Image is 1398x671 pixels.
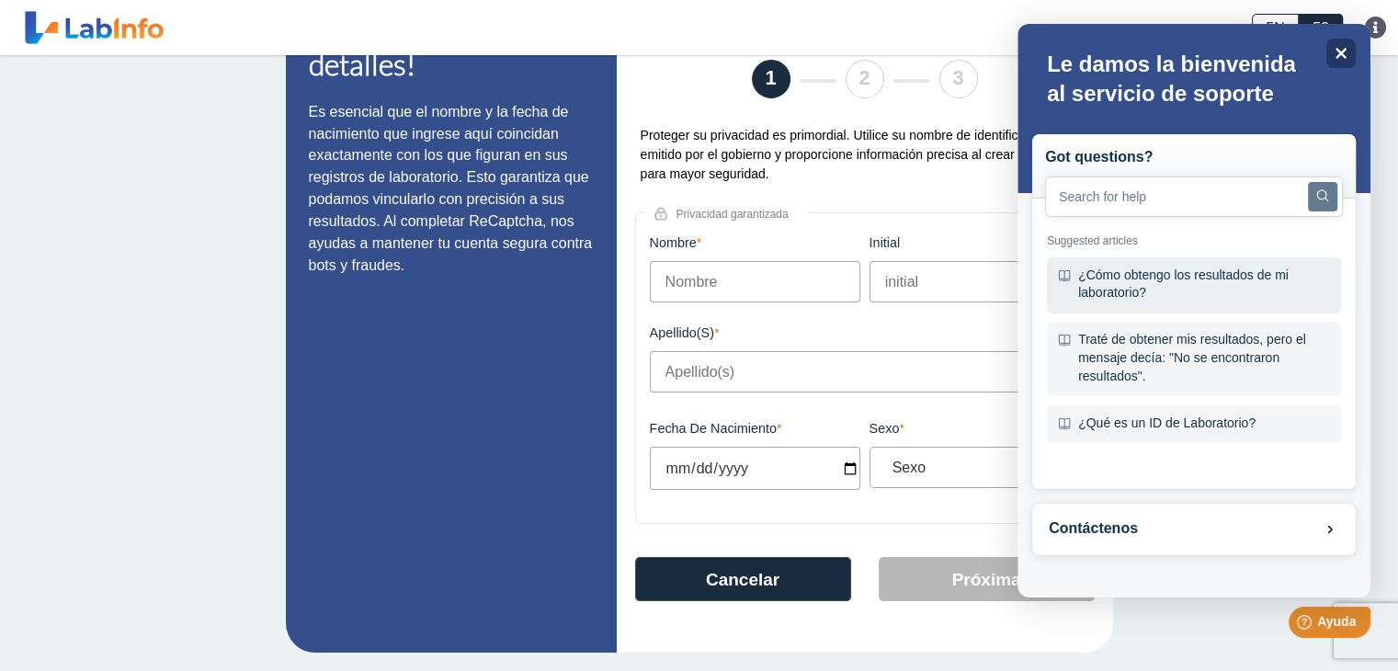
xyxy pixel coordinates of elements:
[879,557,1095,601] button: Próxima
[650,325,1080,340] label: Apellido(s)
[309,101,594,277] p: Es esencial que el nombre y la fecha de nacimiento que ingrese aquí coincidan exactamente con los...
[650,261,860,302] input: Nombre
[939,60,978,98] li: 3
[1252,14,1299,41] a: EN
[650,351,1080,392] input: Apellido(s)
[667,208,807,221] span: Privacidad garantizada
[869,421,1080,436] label: Sexo
[846,60,884,98] li: 2
[654,207,667,221] img: lock.png
[869,261,1080,302] input: initial
[635,126,1095,184] div: Proteger su privacidad es primordial. Utilice su nombre de identificación emitido por el gobierno...
[1017,24,1370,597] iframe: Help widget
[635,557,851,601] button: Cancelar
[1299,14,1343,41] a: ES
[1234,599,1378,651] iframe: Help widget launcher
[752,60,790,98] li: 1
[650,421,860,436] label: Fecha de Nacimiento
[650,235,860,250] label: Nombre
[650,447,860,490] input: MM/DD/YYYY
[869,235,1080,250] label: initial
